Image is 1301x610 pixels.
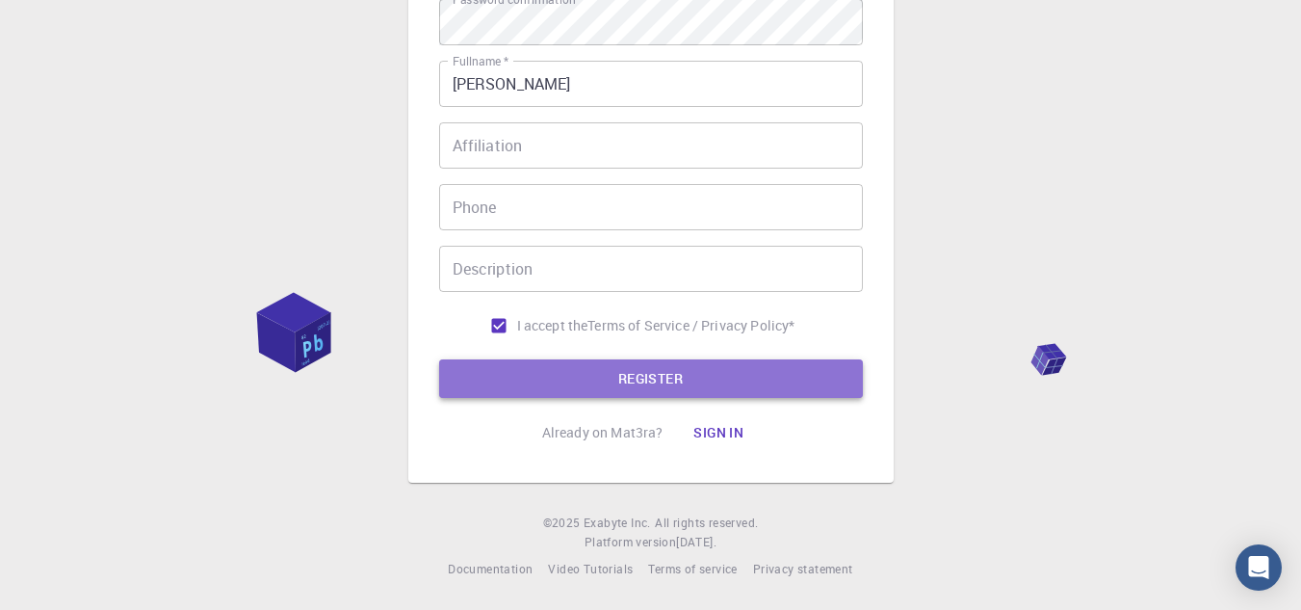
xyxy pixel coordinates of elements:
span: © 2025 [543,514,584,533]
a: Exabyte Inc. [584,514,651,533]
a: Terms of Service / Privacy Policy* [587,316,794,335]
span: I accept the [517,316,588,335]
p: Already on Mat3ra? [542,423,664,442]
span: Terms of service [648,561,737,576]
button: REGISTER [439,359,863,398]
span: Exabyte Inc. [584,515,651,530]
div: Open Intercom Messenger [1236,544,1282,591]
span: Privacy statement [753,561,853,576]
a: Documentation [448,560,533,579]
label: Fullname [453,53,508,69]
span: [DATE] . [676,534,716,549]
p: Terms of Service / Privacy Policy * [587,316,794,335]
a: Video Tutorials [548,560,633,579]
span: Documentation [448,561,533,576]
span: Platform version [585,533,676,552]
button: Sign in [678,413,759,452]
a: Terms of service [648,560,737,579]
span: Video Tutorials [548,561,633,576]
a: Privacy statement [753,560,853,579]
a: [DATE]. [676,533,716,552]
span: All rights reserved. [655,514,758,533]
